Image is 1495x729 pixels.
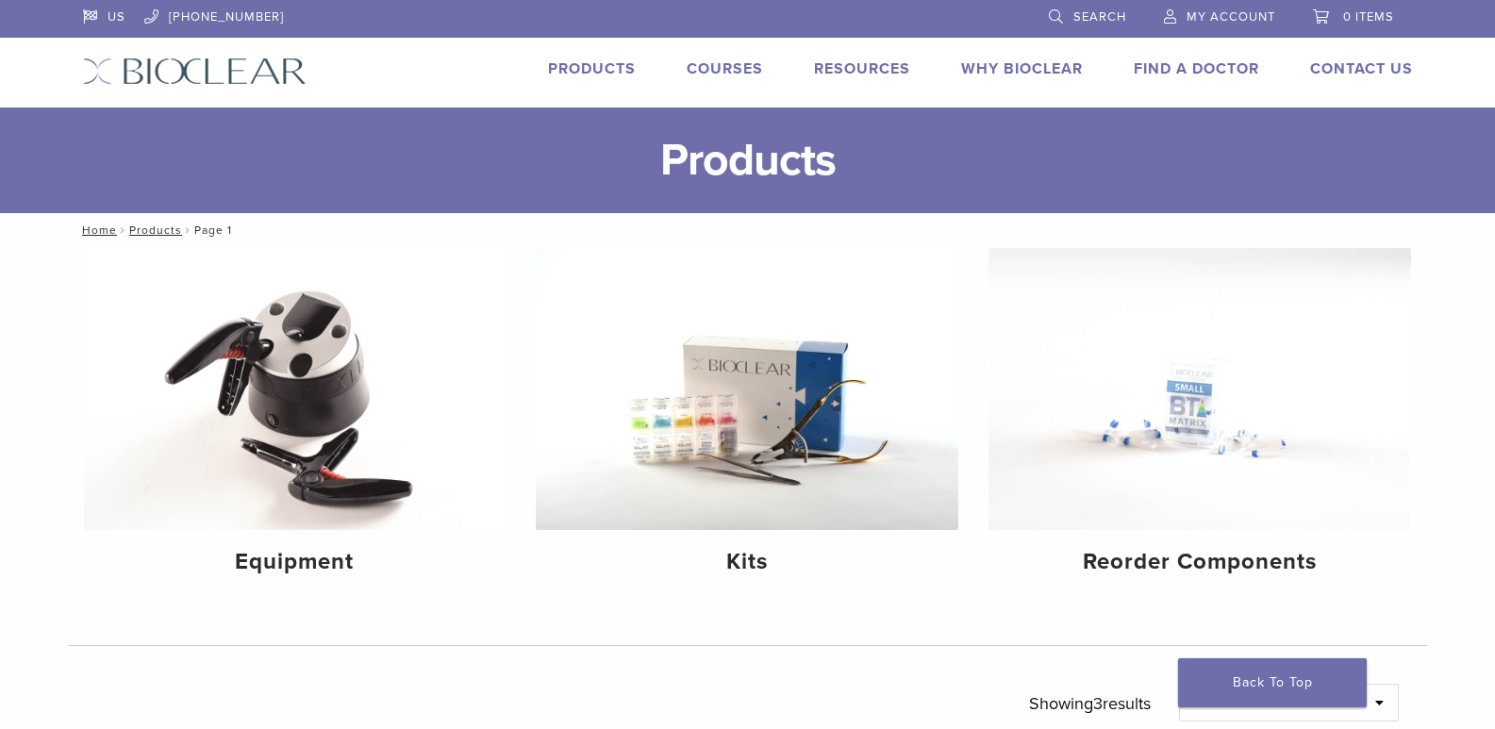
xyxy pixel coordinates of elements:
nav: Page 1 [69,213,1427,247]
span: / [117,225,129,235]
img: Equipment [84,248,507,530]
img: Kits [536,248,958,530]
h4: Equipment [99,545,491,579]
a: Reorder Components [988,248,1411,591]
a: Kits [536,248,958,591]
h4: Kits [551,545,943,579]
img: Bioclear [83,58,307,85]
a: Resources [814,59,910,78]
span: / [182,225,194,235]
span: Search [1073,9,1126,25]
a: Why Bioclear [961,59,1083,78]
a: Products [548,59,636,78]
span: My Account [1187,9,1275,25]
img: Reorder Components [988,248,1411,530]
p: Showing results [1029,684,1151,723]
a: Home [76,224,117,237]
a: Contact Us [1310,59,1413,78]
a: Equipment [84,248,507,591]
h4: Reorder Components [1004,545,1396,579]
span: 0 items [1343,9,1394,25]
a: Products [129,224,182,237]
span: 3 [1093,693,1103,714]
a: Courses [687,59,763,78]
a: Back To Top [1178,658,1367,707]
a: Find A Doctor [1134,59,1259,78]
